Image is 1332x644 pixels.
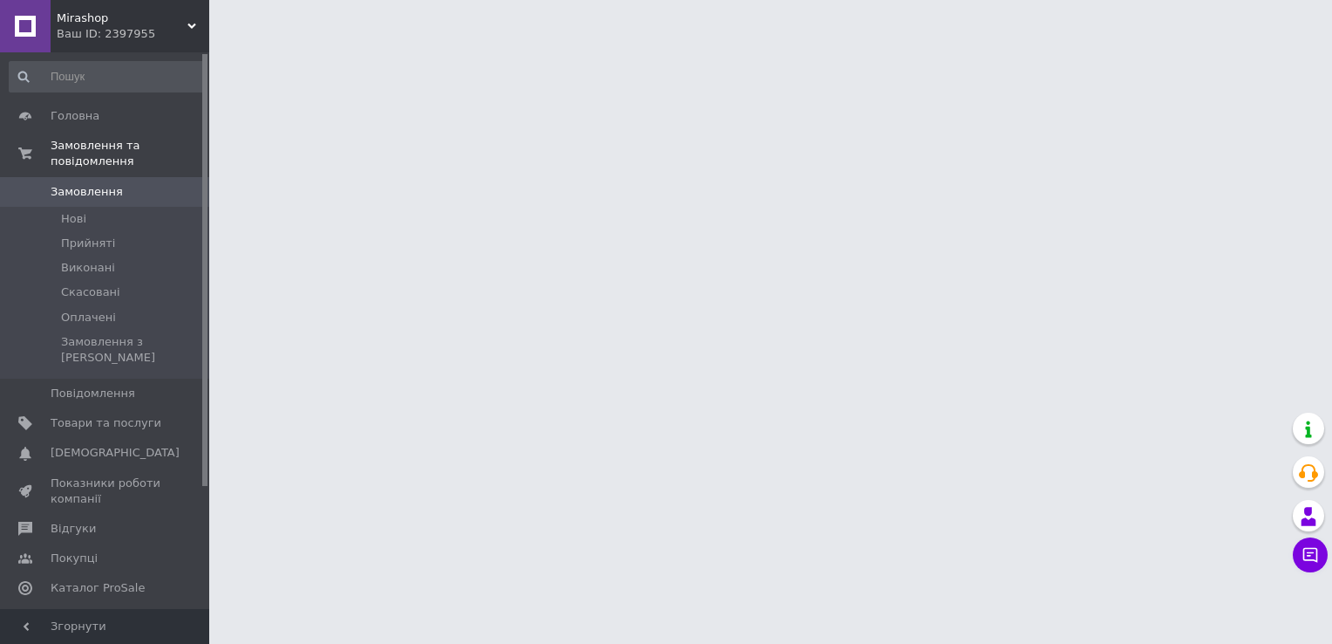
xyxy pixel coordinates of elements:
[61,236,115,251] span: Прийняті
[51,138,209,169] span: Замовлення та повідомлення
[51,445,180,461] span: [DEMOGRAPHIC_DATA]
[57,10,187,26] span: Mirashop
[61,310,116,325] span: Оплачені
[51,521,96,537] span: Відгуки
[51,551,98,566] span: Покупці
[51,476,161,507] span: Показники роботи компанії
[61,260,115,276] span: Виконані
[51,580,145,596] span: Каталог ProSale
[9,61,206,92] input: Пошук
[51,386,135,401] span: Повідомлення
[61,334,204,366] span: Замовлення з [PERSON_NAME]
[57,26,209,42] div: Ваш ID: 2397955
[61,284,120,300] span: Скасовані
[51,108,99,124] span: Головна
[51,184,123,200] span: Замовлення
[1293,538,1328,572] button: Чат з покупцем
[51,415,161,431] span: Товари та послуги
[61,211,86,227] span: Нові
